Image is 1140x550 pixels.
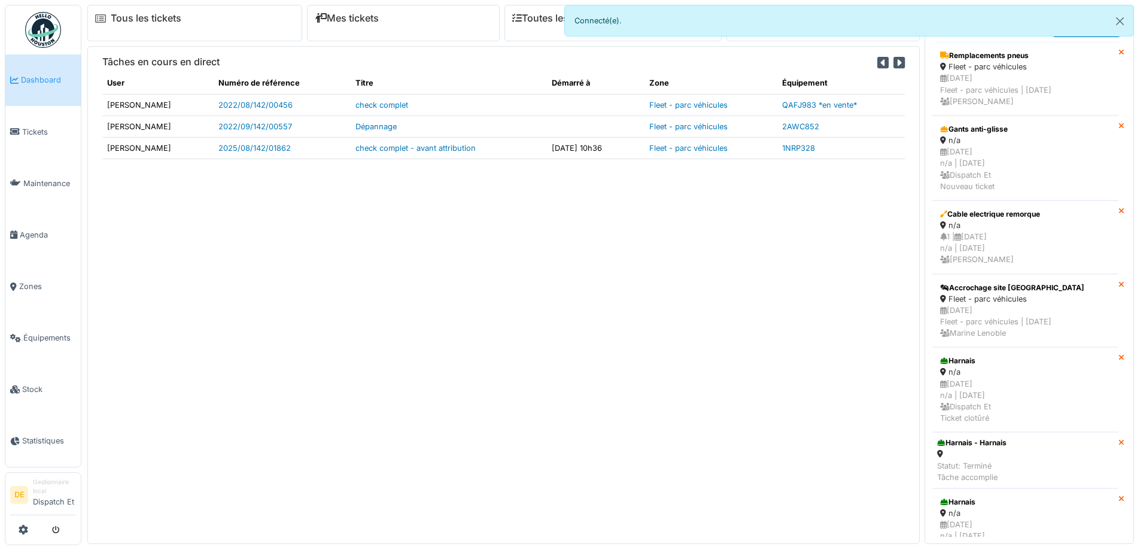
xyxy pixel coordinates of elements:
[111,13,181,24] a: Tous les tickets
[351,72,547,94] th: Titre
[937,437,1007,448] div: Harnais - Harnais
[33,478,76,512] li: Dispatch Et
[649,101,728,110] a: Fleet - parc véhicules
[355,122,397,131] a: Dépannage
[547,72,645,94] th: Démarré à
[33,478,76,496] div: Gestionnaire local
[940,355,1111,366] div: Harnais
[932,347,1118,432] a: Harnais n/a [DATE]n/a | [DATE] Dispatch EtTicket clotûré
[777,72,905,94] th: Équipement
[940,497,1111,508] div: Harnais
[940,50,1111,61] div: Remplacements pneus
[5,415,81,467] a: Statistiques
[940,72,1111,107] div: [DATE] Fleet - parc véhicules | [DATE] [PERSON_NAME]
[355,101,408,110] a: check complet
[940,305,1111,339] div: [DATE] Fleet - parc véhicules | [DATE] Marine Lenoble
[649,122,728,131] a: Fleet - parc véhicules
[940,508,1111,519] div: n/a
[218,122,292,131] a: 2022/09/142/00557
[940,282,1111,293] div: Accrochage site [GEOGRAPHIC_DATA]
[932,42,1118,116] a: Remplacements pneus Fleet - parc véhicules [DATE]Fleet - parc véhicules | [DATE] [PERSON_NAME]
[22,435,76,446] span: Statistiques
[940,124,1111,135] div: Gants anti-glisse
[23,332,76,344] span: Équipements
[940,220,1111,231] div: n/a
[218,101,293,110] a: 2022/08/142/00456
[25,12,61,48] img: Badge_color-CXgf-gQk.svg
[512,13,601,24] a: Toutes les tâches
[940,135,1111,146] div: n/a
[940,146,1111,192] div: [DATE] n/a | [DATE] Dispatch Et Nouveau ticket
[932,116,1118,200] a: Gants anti-glisse n/a [DATE]n/a | [DATE] Dispatch EtNouveau ticket
[102,94,214,116] td: [PERSON_NAME]
[102,56,220,68] h6: Tâches en cours en direct
[23,178,76,189] span: Maintenance
[21,74,76,86] span: Dashboard
[5,54,81,106] a: Dashboard
[102,116,214,137] td: [PERSON_NAME]
[5,261,81,312] a: Zones
[940,378,1111,424] div: [DATE] n/a | [DATE] Dispatch Et Ticket clotûré
[937,460,1007,483] div: Statut: Terminé Tâche accomplie
[940,293,1111,305] div: Fleet - parc véhicules
[19,281,76,292] span: Zones
[940,61,1111,72] div: Fleet - parc véhicules
[355,144,476,153] a: check complet - avant attribution
[5,364,81,415] a: Stock
[315,13,379,24] a: Mes tickets
[564,5,1135,37] div: Connecté(e).
[218,144,291,153] a: 2025/08/142/01862
[645,72,777,94] th: Zone
[5,312,81,364] a: Équipements
[22,384,76,395] span: Stock
[782,122,819,131] a: 2AWC852
[547,137,645,159] td: [DATE] 10h36
[107,78,124,87] span: translation missing: fr.shared.user
[782,144,815,153] a: 1NRP328
[22,126,76,138] span: Tickets
[5,157,81,209] a: Maintenance
[20,229,76,241] span: Agenda
[5,209,81,260] a: Agenda
[102,137,214,159] td: [PERSON_NAME]
[932,200,1118,274] a: Cable electrique remorque n/a 1 |[DATE]n/a | [DATE] [PERSON_NAME]
[940,209,1111,220] div: Cable electrique remorque
[940,366,1111,378] div: n/a
[5,106,81,157] a: Tickets
[10,486,28,504] li: DE
[940,231,1111,266] div: 1 | [DATE] n/a | [DATE] [PERSON_NAME]
[214,72,351,94] th: Numéro de référence
[932,432,1118,488] a: Harnais - Harnais Statut: TerminéTâche accomplie
[10,478,76,515] a: DE Gestionnaire localDispatch Et
[932,274,1118,348] a: Accrochage site [GEOGRAPHIC_DATA] Fleet - parc véhicules [DATE]Fleet - parc véhicules | [DATE] Ma...
[1106,5,1133,37] button: Close
[782,101,857,110] a: QAFJ983 *en vente*
[649,144,728,153] a: Fleet - parc véhicules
